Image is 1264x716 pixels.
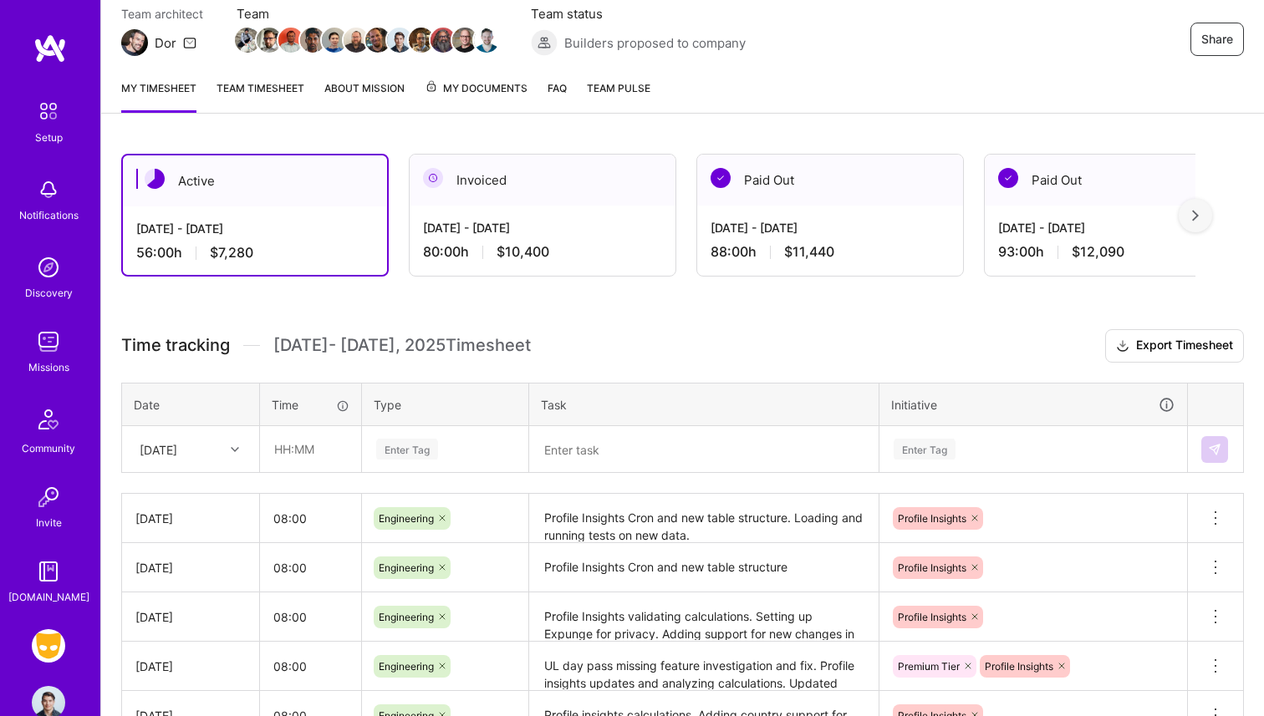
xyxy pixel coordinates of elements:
[121,79,196,113] a: My timesheet
[476,26,497,54] a: Team Member Avatar
[898,512,966,525] span: Profile Insights
[121,5,203,23] span: Team architect
[432,26,454,54] a: Team Member Avatar
[324,26,345,54] a: Team Member Avatar
[257,28,282,53] img: Team Member Avatar
[278,28,303,53] img: Team Member Avatar
[425,79,528,98] span: My Documents
[531,545,877,591] textarea: Profile Insights Cron and new table structure
[1190,23,1244,56] button: Share
[260,546,361,590] input: HH:MM
[32,251,65,284] img: discovery
[898,660,960,673] span: Premium Tier
[136,220,374,237] div: [DATE] - [DATE]
[322,28,347,53] img: Team Member Avatar
[379,512,434,525] span: Engineering
[145,169,165,189] img: Active
[367,26,389,54] a: Team Member Avatar
[258,26,280,54] a: Team Member Avatar
[362,383,529,426] th: Type
[529,383,879,426] th: Task
[454,26,476,54] a: Team Member Avatar
[474,28,499,53] img: Team Member Avatar
[425,79,528,113] a: My Documents
[135,608,246,626] div: [DATE]
[1105,329,1244,363] button: Export Timesheet
[423,243,662,261] div: 80:00 h
[1208,443,1221,456] img: Submit
[564,34,746,52] span: Builders proposed to company
[19,206,79,224] div: Notifications
[32,173,65,206] img: bell
[140,440,177,458] div: [DATE]
[998,219,1237,236] div: [DATE] - [DATE]
[344,28,369,53] img: Team Member Avatar
[531,495,877,541] textarea: Profile Insights Cron and new table structure. Loading and running tests on new data.
[135,559,246,576] div: [DATE]
[891,395,1175,414] div: Initiative
[548,79,567,113] a: FAQ
[35,129,63,146] div: Setup
[389,26,410,54] a: Team Member Avatar
[300,28,325,53] img: Team Member Avatar
[379,561,434,574] span: Engineering
[36,514,62,531] div: Invite
[423,168,443,188] img: Invoiced
[587,82,650,94] span: Team Pulse
[1192,210,1199,221] img: right
[894,436,956,462] div: Enter Tag
[237,26,258,54] a: Team Member Avatar
[410,155,675,206] div: Invoiced
[365,28,390,53] img: Team Member Avatar
[410,26,432,54] a: Team Member Avatar
[155,34,176,52] div: Dor
[210,244,253,262] span: $7,280
[260,595,361,639] input: HH:MM
[711,219,950,236] div: [DATE] - [DATE]
[784,243,834,261] span: $11,440
[122,383,260,426] th: Date
[497,243,549,261] span: $10,400
[985,660,1053,673] span: Profile Insights
[231,445,239,454] i: icon Chevron
[28,358,69,376] div: Missions
[379,611,434,623] span: Engineering
[1072,243,1124,261] span: $12,090
[261,427,360,471] input: HH:MM
[711,168,731,188] img: Paid Out
[431,28,456,53] img: Team Member Avatar
[1201,31,1233,48] span: Share
[25,284,73,302] div: Discovery
[324,79,405,113] a: About Mission
[217,79,304,113] a: Team timesheet
[409,28,434,53] img: Team Member Avatar
[32,555,65,588] img: guide book
[998,243,1237,261] div: 93:00 h
[28,629,69,663] a: Grindr: Mobile + BE + Cloud
[31,94,66,129] img: setup
[423,219,662,236] div: [DATE] - [DATE]
[121,29,148,56] img: Team Architect
[121,335,230,356] span: Time tracking
[135,658,246,675] div: [DATE]
[273,335,531,356] span: [DATE] - [DATE] , 2025 Timesheet
[587,79,650,113] a: Team Pulse
[898,611,966,623] span: Profile Insights
[387,28,412,53] img: Team Member Avatar
[376,436,438,462] div: Enter Tag
[302,26,324,54] a: Team Member Avatar
[28,399,69,439] img: Community
[22,439,75,457] div: Community
[531,29,558,56] img: Builders proposed to company
[272,396,349,414] div: Time
[260,496,361,541] input: HH:MM
[379,660,434,673] span: Engineering
[711,243,950,261] div: 88:00 h
[183,36,196,49] i: icon Mail
[985,155,1251,206] div: Paid Out
[32,629,65,663] img: Grindr: Mobile + BE + Cloud
[898,561,966,574] span: Profile Insights
[697,155,963,206] div: Paid Out
[531,594,877,640] textarea: Profile Insights validating calculations. Setting up Expunge for privacy. Adding support for new ...
[1116,338,1129,355] i: icon Download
